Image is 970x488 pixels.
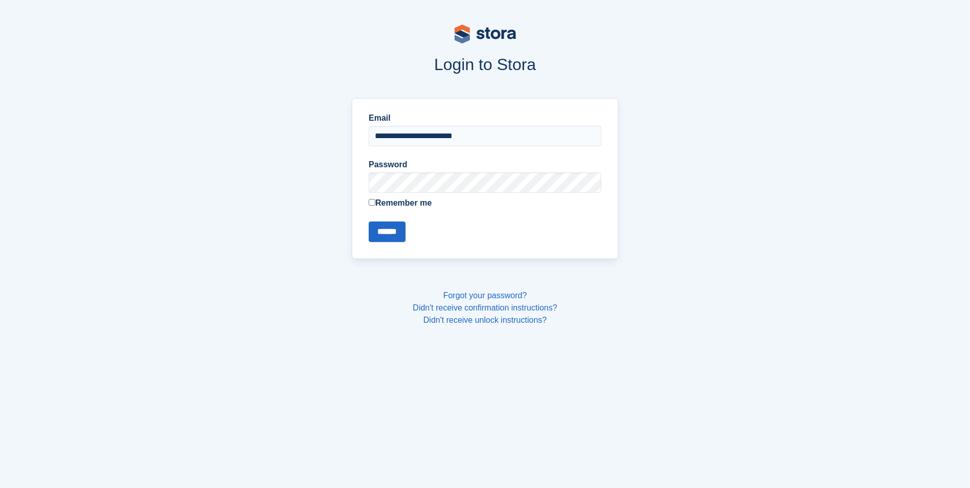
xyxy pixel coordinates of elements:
[413,303,557,312] a: Didn't receive confirmation instructions?
[443,291,527,300] a: Forgot your password?
[369,112,601,124] label: Email
[423,316,547,324] a: Didn't receive unlock instructions?
[369,199,375,206] input: Remember me
[455,25,516,43] img: stora-logo-53a41332b3708ae10de48c4981b4e9114cc0af31d8433b30ea865607fb682f29.svg
[369,159,601,171] label: Password
[157,55,814,74] h1: Login to Stora
[369,197,601,209] label: Remember me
